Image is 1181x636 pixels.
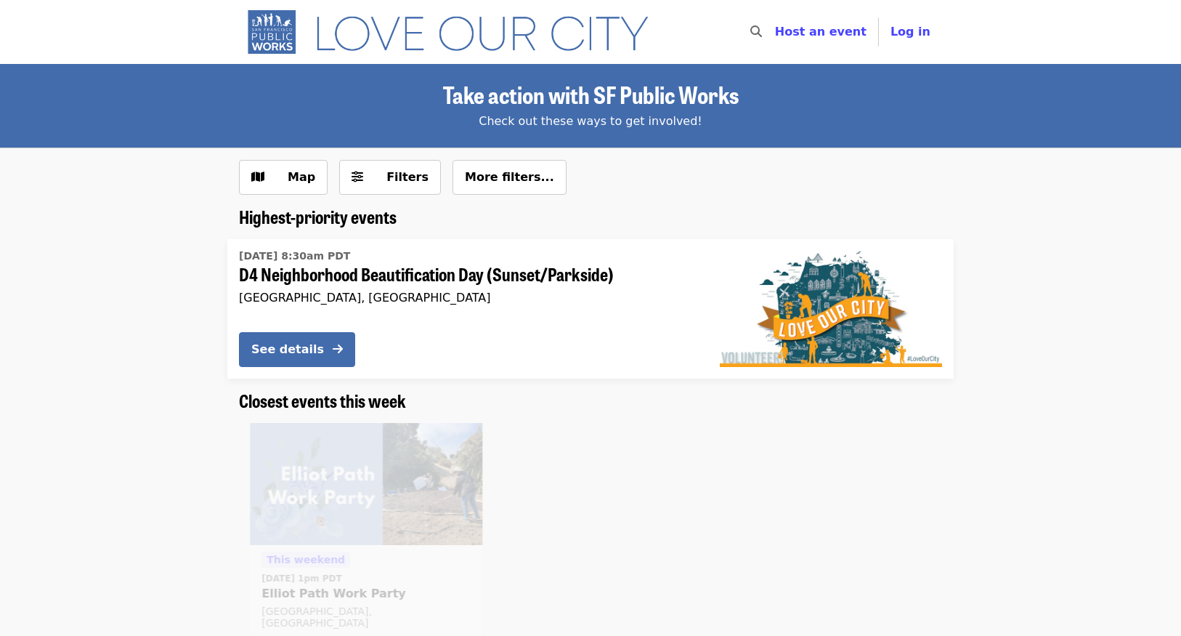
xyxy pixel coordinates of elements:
button: Filters (0 selected) [339,160,441,195]
button: See details [239,332,355,367]
div: Closest events this week [227,390,954,411]
span: More filters... [465,170,554,184]
input: Search [771,15,782,49]
div: [GEOGRAPHIC_DATA], [GEOGRAPHIC_DATA] [239,291,697,305]
i: search icon [750,25,762,39]
img: Elliot Path Work Party organized by SF Public Works [250,423,482,545]
span: Map [288,170,315,184]
img: SF Public Works - Home [239,9,670,55]
time: [DATE] 1pm PDT [261,572,341,585]
div: [GEOGRAPHIC_DATA], [GEOGRAPHIC_DATA] [261,605,471,630]
span: Highest-priority events [239,204,397,229]
button: More filters... [452,160,567,195]
span: Take action with SF Public Works [443,77,739,111]
button: Log in [879,17,942,47]
a: See details for "D4 Neighborhood Beautification Day (Sunset/Parkside)" [227,239,954,379]
span: Elliot Path Work Party [261,585,471,603]
i: arrow-right icon [333,342,343,356]
span: Closest events this week [239,387,406,413]
span: Filters [386,170,429,184]
img: D4 Neighborhood Beautification Day (Sunset/Parkside) organized by SF Public Works [720,251,942,367]
button: Show map view [239,160,328,195]
a: Host an event [775,25,867,39]
div: Check out these ways to get involved! [239,113,942,130]
div: See details [251,341,324,358]
span: D4 Neighborhood Beautification Day (Sunset/Parkside) [239,264,697,285]
time: [DATE] 8:30am PDT [239,249,350,264]
span: Log in [890,25,930,39]
span: This weekend [267,554,345,565]
i: sliders-h icon [352,170,363,184]
a: Closest events this week [239,390,406,411]
i: map icon [251,170,264,184]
